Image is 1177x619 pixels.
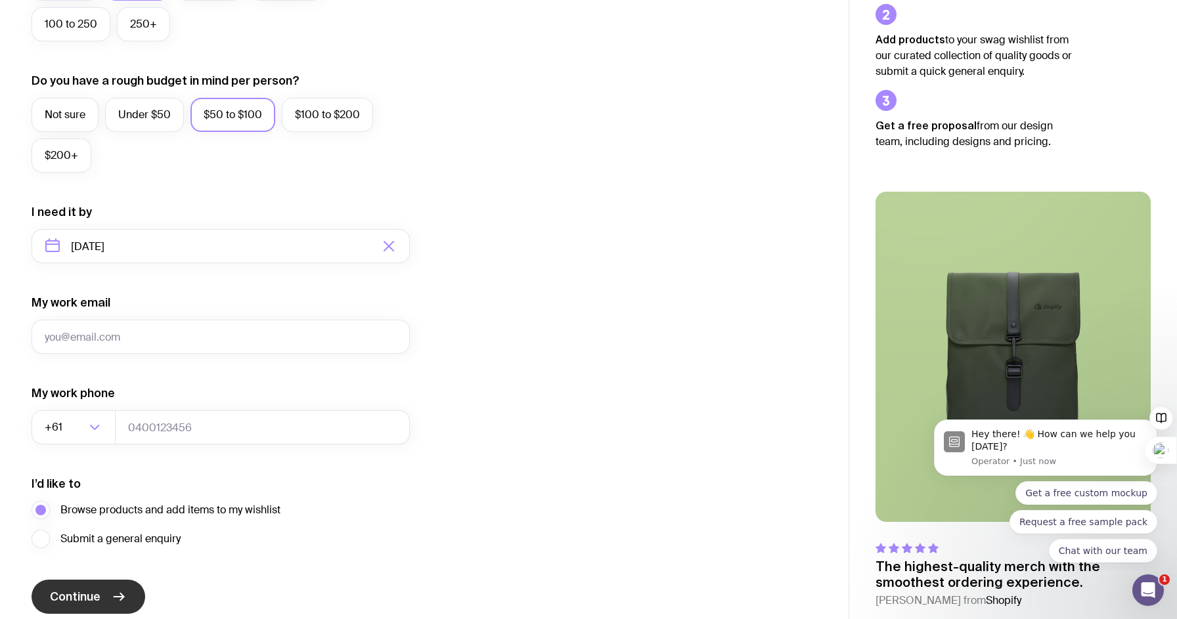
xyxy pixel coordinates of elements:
p: The highest-quality merch with the smoothest ordering experience. [876,559,1151,590]
span: 1 [1159,574,1170,585]
label: Do you have a rough budget in mind per person? [32,73,300,89]
strong: Add products [876,33,945,45]
label: $50 to $100 [190,98,275,132]
span: Continue [50,589,100,605]
input: Search for option [65,410,85,444]
label: I need it by [32,204,92,220]
p: to your swag wishlist from our curated collection of quality goods or submit a quick general enqu... [876,32,1073,79]
label: My work email [32,295,110,310]
label: My work phone [32,385,115,401]
span: +61 [45,410,65,444]
label: $200+ [32,139,91,173]
iframe: Intercom live chat [1132,574,1164,606]
label: Under $50 [105,98,184,132]
label: $100 to $200 [282,98,373,132]
input: 0400123456 [115,410,410,444]
p: from our design team, including designs and pricing. [876,117,1073,150]
div: Search for option [32,410,116,444]
label: I’d like to [32,476,81,492]
span: Submit a general enquiry [60,531,181,547]
label: Not sure [32,98,99,132]
input: you@email.com [32,320,410,354]
iframe: Intercom notifications message [914,408,1177,570]
button: Continue [32,580,145,614]
input: Select a target date [32,229,410,263]
span: Shopify [986,593,1021,607]
span: Browse products and add items to my wishlist [60,502,280,518]
label: 100 to 250 [32,7,110,41]
strong: Get a free proposal [876,119,977,131]
cite: [PERSON_NAME] from [876,593,1151,608]
label: 250+ [117,7,170,41]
